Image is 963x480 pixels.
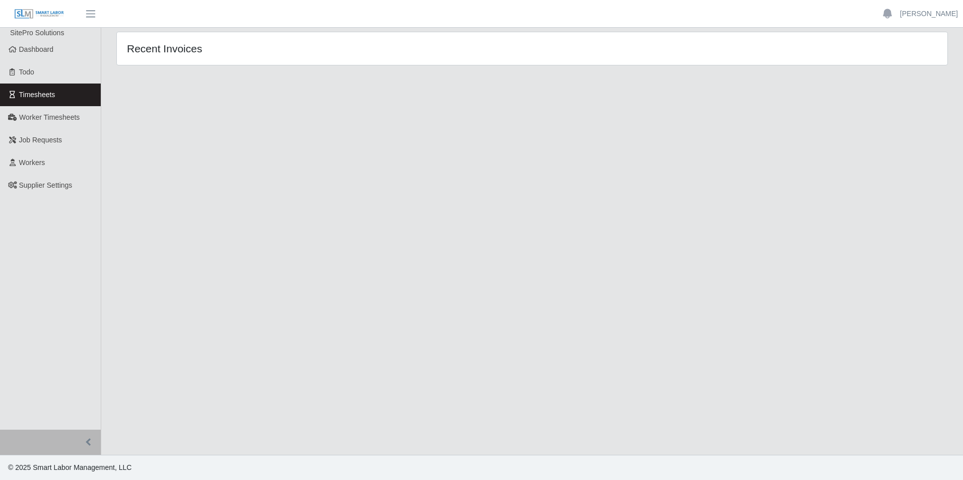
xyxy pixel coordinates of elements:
span: Todo [19,68,34,76]
h4: Recent Invoices [127,42,456,55]
span: Worker Timesheets [19,113,80,121]
span: © 2025 Smart Labor Management, LLC [8,463,131,471]
span: SitePro Solutions [10,29,64,37]
span: Workers [19,158,45,167]
a: [PERSON_NAME] [900,9,958,19]
span: Dashboard [19,45,54,53]
img: SLM Logo [14,9,64,20]
span: Supplier Settings [19,181,73,189]
span: Job Requests [19,136,62,144]
span: Timesheets [19,91,55,99]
